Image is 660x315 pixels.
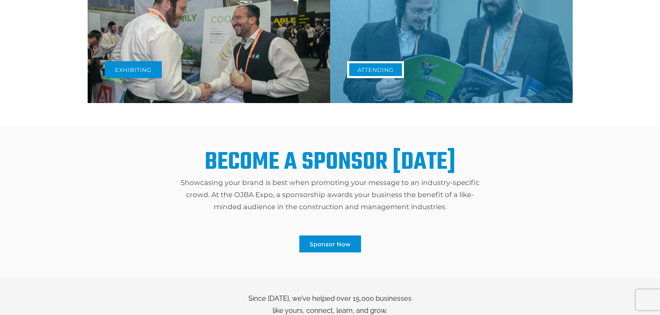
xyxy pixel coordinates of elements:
a: Attending [347,61,404,78]
a: Sponsor Now [299,235,361,252]
h1: BECOME A SPONSOR [DATE] [205,151,456,173]
p: Showcasing your brand is best when promoting your message to an industry-specific crowd. At the O... [176,177,484,213]
a: Exhibiting [105,61,162,78]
